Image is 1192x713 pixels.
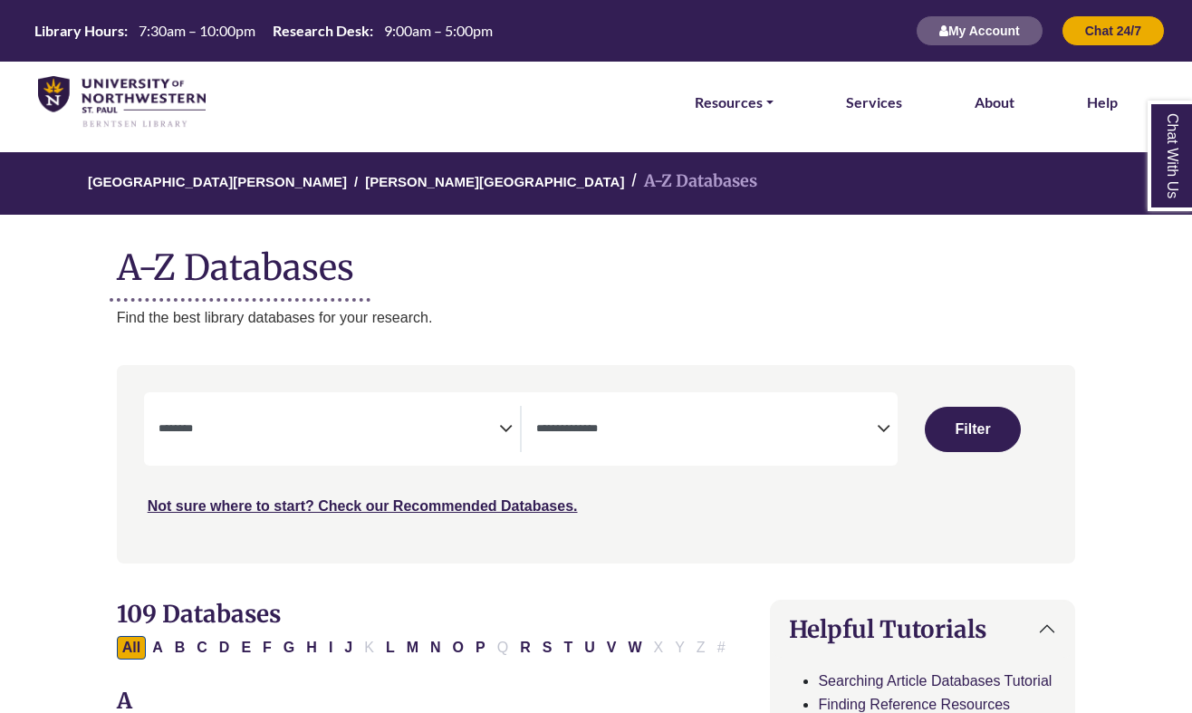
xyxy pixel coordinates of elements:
span: 7:30am – 10:00pm [139,22,255,39]
a: Searching Article Databases Tutorial [818,673,1052,689]
button: Filter Results N [425,636,447,660]
button: Filter Results F [257,636,277,660]
textarea: Search [536,423,877,438]
a: About [975,91,1014,114]
button: Filter Results L [380,636,400,660]
a: [PERSON_NAME][GEOGRAPHIC_DATA] [365,171,624,189]
h1: A-Z Databases [117,233,1076,288]
button: Chat 24/7 [1062,15,1165,46]
button: Submit for Search Results [925,407,1022,452]
button: Filter Results E [236,636,256,660]
button: Filter Results C [191,636,213,660]
a: Hours Today [27,21,500,42]
nav: breadcrumb [117,152,1076,215]
button: Filter Results D [214,636,236,660]
a: My Account [916,23,1043,38]
button: Filter Results S [537,636,558,660]
button: Filter Results P [470,636,491,660]
span: 9:00am – 5:00pm [384,22,493,39]
button: Filter Results M [401,636,424,660]
th: Research Desk: [265,21,374,40]
span: 109 Databases [117,599,281,629]
div: Alpha-list to filter by first letter of database name [117,639,733,654]
th: Library Hours: [27,21,129,40]
textarea: Search [159,423,499,438]
li: A-Z Databases [624,169,757,195]
button: Filter Results W [622,636,647,660]
button: Filter Results A [147,636,168,660]
nav: Search filters [117,365,1076,563]
a: Not sure where to start? Check our Recommended Databases. [148,498,578,514]
button: Filter Results J [339,636,358,660]
a: Services [846,91,902,114]
p: Find the best library databases for your research. [117,306,1076,330]
button: Filter Results U [579,636,601,660]
a: Chat 24/7 [1062,23,1165,38]
a: Help [1087,91,1118,114]
a: Resources [695,91,774,114]
button: Filter Results G [278,636,300,660]
button: All [117,636,146,660]
button: Filter Results O [447,636,469,660]
button: Filter Results V [601,636,622,660]
button: Filter Results T [558,636,578,660]
button: Filter Results R [514,636,536,660]
a: [GEOGRAPHIC_DATA][PERSON_NAME] [88,171,347,189]
table: Hours Today [27,21,500,38]
button: Helpful Tutorials [771,601,1074,658]
button: Filter Results H [301,636,322,660]
button: Filter Results I [323,636,338,660]
img: library_home [38,76,206,130]
button: My Account [916,15,1043,46]
button: Filter Results B [169,636,191,660]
